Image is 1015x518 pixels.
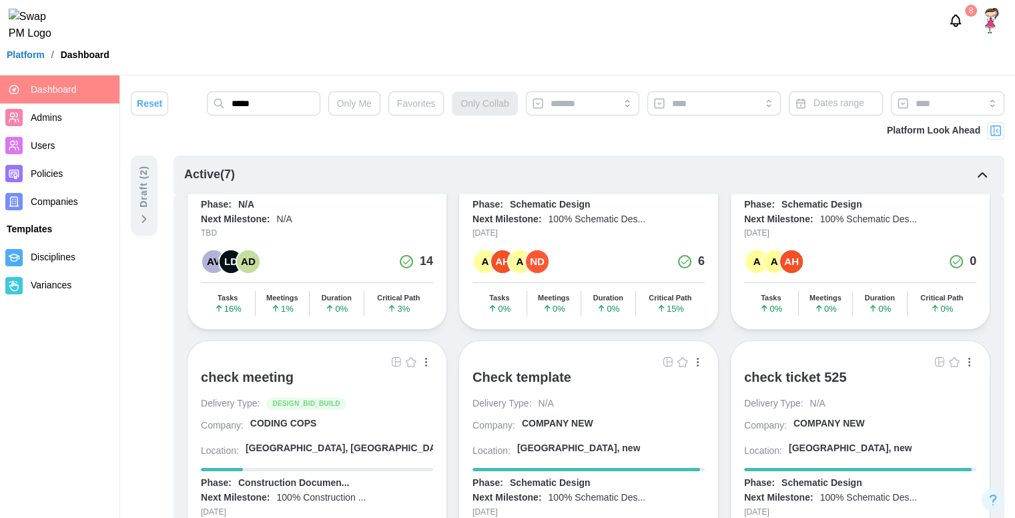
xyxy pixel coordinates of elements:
div: Critical Path [649,294,691,302]
div: check meeting [201,369,294,385]
div: 14 [420,252,433,271]
button: Empty Star [947,354,962,369]
div: TBD [201,227,433,240]
div: Critical Path [920,294,963,302]
a: Platform [7,50,45,59]
div: Construction Documen... [238,477,349,490]
div: Meetings [538,294,570,302]
button: Grid Icon [661,354,675,369]
div: Phase: [201,198,232,212]
div: COMPANY NEW [793,417,865,431]
div: [DATE] [472,227,705,240]
div: Phase: [472,198,503,212]
a: COMPANY NEW [522,417,705,435]
a: check ticket 525 [744,369,976,397]
div: Templates [7,222,113,237]
span: 0 % [759,304,782,313]
div: Phase: [472,477,503,490]
span: 0 % [814,304,837,313]
div: COMPANY NEW [522,417,593,431]
img: Grid Icon [663,356,673,367]
a: Check template [472,369,705,397]
div: AH [491,250,514,273]
div: Meetings [809,294,841,302]
a: check meeting [201,369,433,397]
div: Draft ( 2 ) [137,166,151,208]
img: Project Look Ahead Button [989,124,1002,138]
span: Reset [137,92,162,115]
div: LD [220,250,242,273]
img: depositphotos_122830654-stock-illustration-little-girl-cute-character.jpg [979,8,1004,33]
div: AH [780,250,803,273]
div: Schematic Design [510,477,591,490]
div: 6 [698,252,705,271]
span: 0 % [543,304,565,313]
div: Tasks [489,294,509,302]
div: Check template [472,369,571,385]
div: Critical Path [377,294,420,302]
a: SShetty platform admin [979,8,1004,33]
div: Location: [472,445,511,458]
img: Grid Icon [391,356,402,367]
div: ND [526,250,549,273]
img: Empty Star [406,356,416,367]
div: Phase: [201,477,232,490]
div: Next Milestone: [201,213,270,226]
div: Tasks [761,294,781,302]
span: Favorites [397,92,436,115]
span: Users [31,140,55,151]
div: N/A [809,397,825,411]
div: Platform Look Ahead [887,123,980,138]
div: Location: [744,445,782,458]
div: Duration [865,294,895,302]
button: Empty Star [404,354,418,369]
div: Duration [593,294,623,302]
div: A [745,250,768,273]
span: 3 % [387,304,410,313]
div: 8 [965,5,977,17]
span: 0 % [325,304,348,313]
div: 100% Schematic Des... [819,213,917,226]
div: A [509,250,531,273]
button: Grid Icon [389,354,404,369]
a: Grid Icon [932,354,947,369]
div: Tasks [218,294,238,302]
div: Delivery Type: [744,397,803,411]
a: COMPANY NEW [793,417,976,435]
div: Schematic Design [781,198,862,212]
span: Companies [31,196,78,207]
a: CODING COPS [250,417,433,435]
div: 0 [970,252,976,271]
img: Empty Star [949,356,960,367]
div: Schematic Design [510,198,591,212]
div: N/A [238,198,254,212]
span: 1 % [271,304,294,313]
div: [GEOGRAPHIC_DATA], new [517,442,641,455]
div: Delivery Type: [201,397,260,411]
div: [GEOGRAPHIC_DATA], [GEOGRAPHIC_DATA] [246,442,450,455]
div: Meetings [266,294,298,302]
div: Duration [322,294,352,302]
img: Empty Star [677,356,688,367]
div: Phase: [744,477,775,490]
div: check ticket 525 [744,369,846,385]
span: Only Me [337,92,372,115]
div: AD [237,250,260,273]
div: A [474,250,496,273]
div: 100% Schematic Des... [819,491,917,505]
span: DESIGN_BID_BUILD [272,399,340,409]
div: 100% Construction ... [276,491,366,505]
div: Company: [472,419,515,433]
div: Phase: [744,198,775,212]
div: Schematic Design [781,477,862,490]
span: Variances [31,280,71,290]
div: Company: [201,419,244,433]
button: Dates range [789,91,883,115]
div: [DATE] [744,227,976,240]
div: [GEOGRAPHIC_DATA], new [789,442,912,455]
div: Next Milestone: [472,491,541,505]
img: Grid Icon [934,356,945,367]
div: Company: [744,419,787,433]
